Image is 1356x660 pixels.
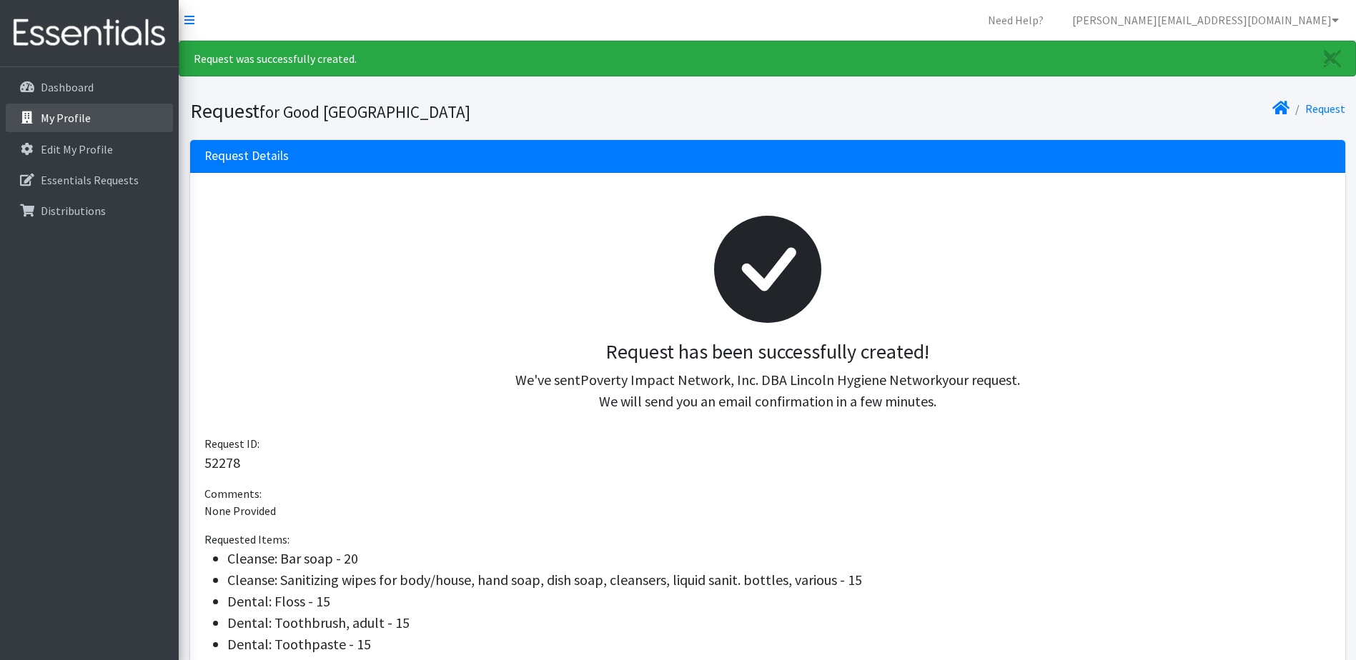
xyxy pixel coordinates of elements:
[204,452,1331,474] p: 52278
[41,111,91,125] p: My Profile
[204,436,259,451] span: Request ID:
[227,634,1331,655] li: Dental: Toothpaste - 15
[216,340,1320,364] h3: Request has been successfully created!
[204,504,276,518] span: None Provided
[6,9,173,57] img: HumanEssentials
[580,371,942,389] span: Poverty Impact Network, Inc. DBA Lincoln Hygiene Network
[179,41,1356,76] div: Request was successfully created.
[204,532,289,546] span: Requested Items:
[41,173,139,187] p: Essentials Requests
[6,104,173,132] a: My Profile
[6,166,173,194] a: Essentials Requests
[6,73,173,101] a: Dashboard
[227,569,1331,591] li: Cleanse: Sanitizing wipes for body/house, hand soap, dish soap, cleansers, liquid sanit. bottles,...
[6,135,173,164] a: Edit My Profile
[1061,6,1350,34] a: [PERSON_NAME][EMAIL_ADDRESS][DOMAIN_NAME]
[1305,101,1345,116] a: Request
[976,6,1055,34] a: Need Help?
[204,149,289,164] h3: Request Details
[6,196,173,225] a: Distributions
[227,612,1331,634] li: Dental: Toothbrush, adult - 15
[216,369,1320,412] p: We've sent your request. We will send you an email confirmation in a few minutes.
[1310,41,1355,76] a: Close
[41,80,94,94] p: Dashboard
[259,101,470,122] small: for Good [GEOGRAPHIC_DATA]
[227,548,1331,569] li: Cleanse: Bar soap - 20
[190,99,763,124] h1: Request
[41,204,106,218] p: Distributions
[41,142,113,156] p: Edit My Profile
[204,486,262,501] span: Comments:
[227,591,1331,612] li: Dental: Floss - 15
